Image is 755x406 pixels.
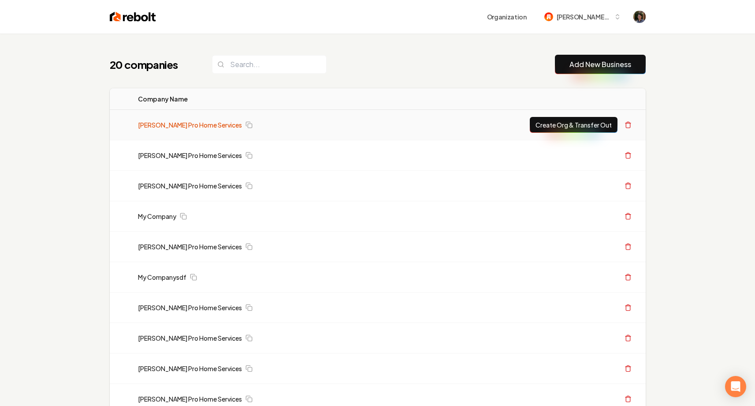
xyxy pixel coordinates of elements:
button: Create Org & Transfer Out [530,117,617,133]
div: Open Intercom Messenger [725,376,746,397]
button: Organization [482,9,532,25]
a: [PERSON_NAME] Pro Home Services [138,181,242,190]
button: Open user button [633,11,646,23]
a: [PERSON_NAME] Pro Home Services [138,151,242,160]
img: mitchell-62 [544,12,553,21]
a: [PERSON_NAME] Pro Home Services [138,364,242,373]
a: [PERSON_NAME] Pro Home Services [138,395,242,403]
h1: 20 companies [110,57,194,71]
img: Mitchell Stahl [633,11,646,23]
a: [PERSON_NAME] Pro Home Services [138,334,242,342]
a: [PERSON_NAME] Pro Home Services [138,120,242,129]
a: My Company [138,212,176,221]
span: [PERSON_NAME]-62 [557,12,610,22]
img: Rebolt Logo [110,11,156,23]
input: Search... [212,55,327,74]
a: My Companysdf [138,273,186,282]
a: Add New Business [569,59,631,70]
a: [PERSON_NAME] Pro Home Services [138,242,242,251]
th: Company Name [131,88,394,110]
a: [PERSON_NAME] Pro Home Services [138,303,242,312]
button: Add New Business [555,55,646,74]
